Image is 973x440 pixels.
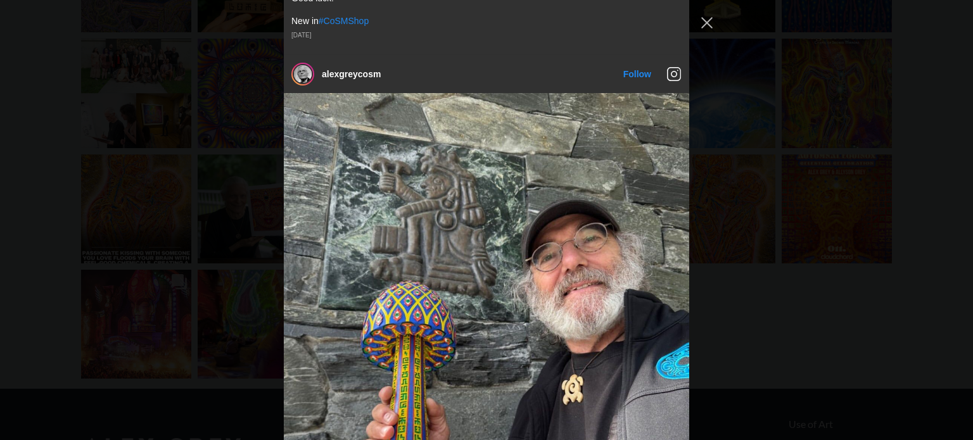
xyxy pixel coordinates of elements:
img: alexgreycosm [294,65,312,83]
button: Close Instagram Feed Popup [697,13,717,33]
a: alexgreycosm [322,69,381,79]
a: Follow [623,69,651,79]
div: [DATE] [291,32,682,39]
a: #CoSMShop [319,16,369,26]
